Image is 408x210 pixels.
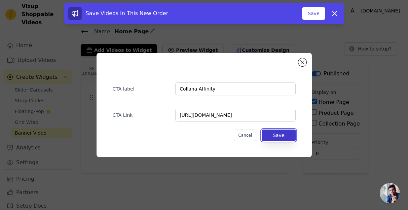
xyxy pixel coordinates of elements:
button: Save [302,7,325,20]
button: Close modal [298,58,306,66]
input: https://example.com/ [175,109,295,121]
label: CTA label [113,83,170,92]
span: Save Videos In This New Order [86,10,169,16]
label: CTA Link [113,109,170,118]
button: Save [262,130,295,141]
a: Aprire la chat [380,183,400,203]
button: Cancel [234,130,256,141]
